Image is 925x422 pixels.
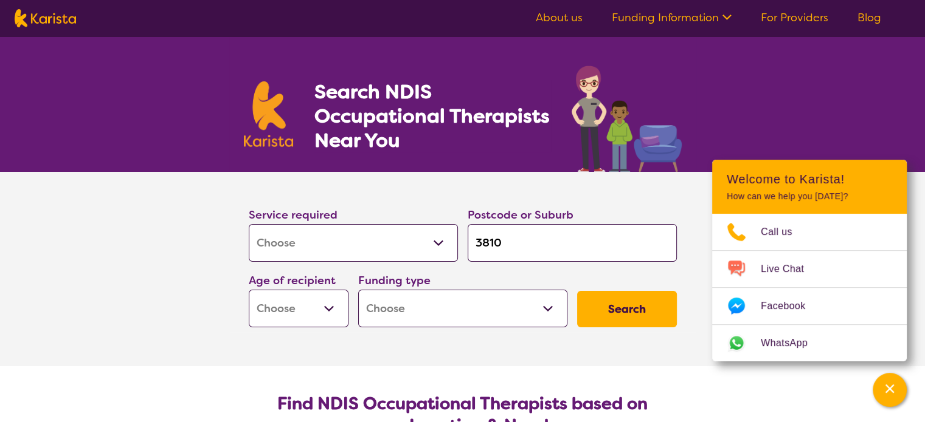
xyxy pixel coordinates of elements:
p: How can we help you [DATE]? [727,191,892,202]
label: Funding type [358,273,431,288]
label: Postcode or Suburb [468,208,573,222]
img: occupational-therapy [572,66,682,172]
h2: Welcome to Karista! [727,172,892,186]
a: About us [536,10,583,25]
span: Call us [761,223,807,241]
a: Blog [857,10,881,25]
a: Web link opens in a new tab. [712,325,907,361]
span: WhatsApp [761,334,822,352]
span: Facebook [761,297,820,315]
a: For Providers [761,10,828,25]
button: Search [577,291,677,327]
label: Service required [249,208,338,222]
img: Karista logo [244,81,294,147]
button: Channel Menu [873,373,907,407]
ul: Choose channel [712,214,907,361]
div: Channel Menu [712,160,907,361]
input: Type [468,224,677,262]
span: Live Chat [761,260,819,278]
label: Age of recipient [249,273,336,288]
a: Funding Information [612,10,732,25]
h1: Search NDIS Occupational Therapists Near You [314,80,550,152]
img: Karista logo [15,9,76,27]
